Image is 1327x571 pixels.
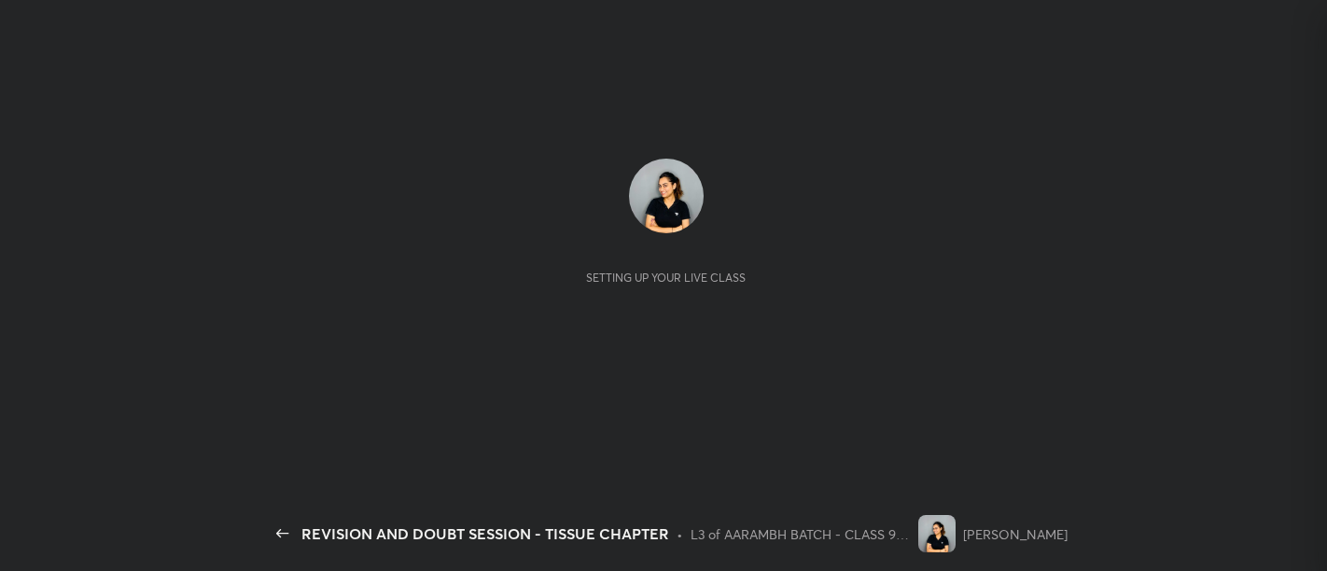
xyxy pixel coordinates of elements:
img: 6c8e0d76a9a341958958abd93cd9b0b0.jpg [918,515,956,552]
div: Setting up your live class [586,271,746,285]
div: L3 of AARAMBH BATCH - CLASS 9TH BIOLOGY [691,524,912,544]
div: [PERSON_NAME] [963,524,1068,544]
div: • [677,524,683,544]
img: 6c8e0d76a9a341958958abd93cd9b0b0.jpg [629,159,704,233]
div: REVISION AND DOUBT SESSION - TISSUE CHAPTER [301,522,669,545]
